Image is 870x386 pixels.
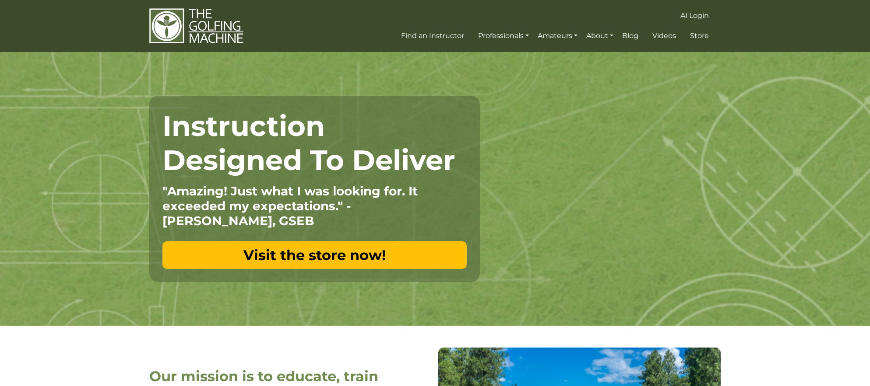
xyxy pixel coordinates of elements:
[162,184,467,228] p: "Amazing! Just what I was looking for. It exceeded my expectations." - [PERSON_NAME], GSEB
[584,28,616,44] a: About
[399,28,466,44] a: Find an Instructor
[162,109,467,177] h1: Instruction Designed To Deliver
[149,8,243,44] img: The Golfing Machine
[690,31,709,40] span: Store
[680,11,709,20] span: AI Login
[652,31,676,40] span: Videos
[535,28,580,44] a: Amateurs
[162,241,467,269] a: Visit the store now!
[476,28,531,44] a: Professionals
[688,28,711,44] a: Store
[678,8,711,24] a: AI Login
[650,28,678,44] a: Videos
[620,28,641,44] a: Blog
[622,31,638,40] span: Blog
[401,31,464,40] span: Find an Instructor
